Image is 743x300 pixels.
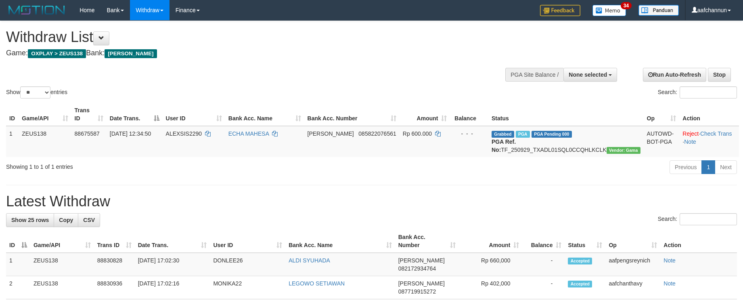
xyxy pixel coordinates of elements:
span: Marked by aafpengsreynich [516,131,530,138]
td: DONLEE26 [210,253,285,276]
a: 1 [701,160,715,174]
th: Balance: activate to sort column ascending [522,230,565,253]
span: 88675587 [75,130,100,137]
a: Note [663,280,676,287]
td: · · [679,126,739,157]
th: Trans ID: activate to sort column ascending [94,230,135,253]
a: Previous [670,160,702,174]
div: Showing 1 to 1 of 1 entries [6,159,303,171]
img: Feedback.jpg [540,5,580,16]
span: Copy 082172934764 to clipboard [398,265,436,272]
th: Status [488,103,644,126]
label: Search: [658,86,737,99]
span: Grabbed [492,131,514,138]
span: PGA Pending [532,131,572,138]
th: ID: activate to sort column descending [6,230,30,253]
td: 88830936 [94,276,135,299]
a: Reject [682,130,699,137]
span: ALEXSIS2290 [166,130,202,137]
span: Copy 087719915272 to clipboard [398,288,436,295]
th: ID [6,103,19,126]
th: Bank Acc. Name: activate to sort column ascending [285,230,395,253]
th: Amount: activate to sort column ascending [459,230,523,253]
th: Game/API: activate to sort column ascending [30,230,94,253]
select: Showentries [20,86,50,99]
th: Op: activate to sort column ascending [644,103,680,126]
td: aafchanthavy [605,276,660,299]
span: Copy [59,217,73,223]
span: [PERSON_NAME] [308,130,354,137]
td: [DATE] 17:02:30 [135,253,210,276]
th: Action [660,230,737,253]
label: Show entries [6,86,67,99]
span: 34 [621,2,632,9]
td: - [522,276,565,299]
td: AUTOWD-BOT-PGA [644,126,680,157]
a: CSV [78,213,100,227]
label: Search: [658,213,737,225]
a: Copy [54,213,78,227]
input: Search: [680,86,737,99]
th: Trans ID: activate to sort column ascending [71,103,107,126]
td: 88830828 [94,253,135,276]
th: Bank Acc. Number: activate to sort column ascending [395,230,459,253]
div: - - - [453,130,485,138]
th: Amount: activate to sort column ascending [400,103,450,126]
h4: Game: Bank: [6,49,487,57]
span: Accepted [568,281,592,287]
th: User ID: activate to sort column ascending [210,230,285,253]
img: Button%20Memo.svg [592,5,626,16]
th: Bank Acc. Number: activate to sort column ascending [304,103,400,126]
a: ECHA MAHESA [228,130,269,137]
span: [PERSON_NAME] [105,49,157,58]
td: - [522,253,565,276]
b: PGA Ref. No: [492,138,516,153]
td: 2 [6,276,30,299]
span: [PERSON_NAME] [398,257,445,264]
a: Note [663,257,676,264]
span: None selected [569,71,607,78]
td: ZEUS138 [19,126,71,157]
th: Bank Acc. Name: activate to sort column ascending [225,103,304,126]
a: Stop [708,68,731,82]
td: 1 [6,126,19,157]
span: Rp 600.000 [403,130,432,137]
div: PGA Site Balance / [505,68,563,82]
th: Date Trans.: activate to sort column ascending [135,230,210,253]
th: Date Trans.: activate to sort column descending [107,103,163,126]
a: LEGOWO SETIAWAN [289,280,345,287]
th: Game/API: activate to sort column ascending [19,103,71,126]
span: [DATE] 12:34:50 [110,130,151,137]
h1: Latest Withdraw [6,193,737,210]
span: [PERSON_NAME] [398,280,445,287]
td: 1 [6,253,30,276]
th: User ID: activate to sort column ascending [163,103,225,126]
th: Action [679,103,739,126]
th: Balance [450,103,488,126]
a: Show 25 rows [6,213,54,227]
span: Copy 085822076561 to clipboard [358,130,396,137]
a: Next [715,160,737,174]
span: Accepted [568,258,592,264]
td: ZEUS138 [30,276,94,299]
td: MONIKA22 [210,276,285,299]
td: TF_250929_TXADL01SQL0CCQHLKCLK [488,126,644,157]
img: panduan.png [638,5,679,16]
img: MOTION_logo.png [6,4,67,16]
td: [DATE] 17:02:16 [135,276,210,299]
th: Status: activate to sort column ascending [565,230,605,253]
span: CSV [83,217,95,223]
a: Note [684,138,696,145]
td: Rp 402,000 [459,276,523,299]
td: aafpengsreynich [605,253,660,276]
a: Run Auto-Refresh [643,68,706,82]
h1: Withdraw List [6,29,487,45]
a: Check Trans [700,130,732,137]
span: OXPLAY > ZEUS138 [28,49,86,58]
td: Rp 660,000 [459,253,523,276]
span: Vendor URL: https://trx31.1velocity.biz [607,147,640,154]
input: Search: [680,213,737,225]
button: None selected [563,68,617,82]
a: ALDI SYUHADA [289,257,330,264]
span: Show 25 rows [11,217,49,223]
